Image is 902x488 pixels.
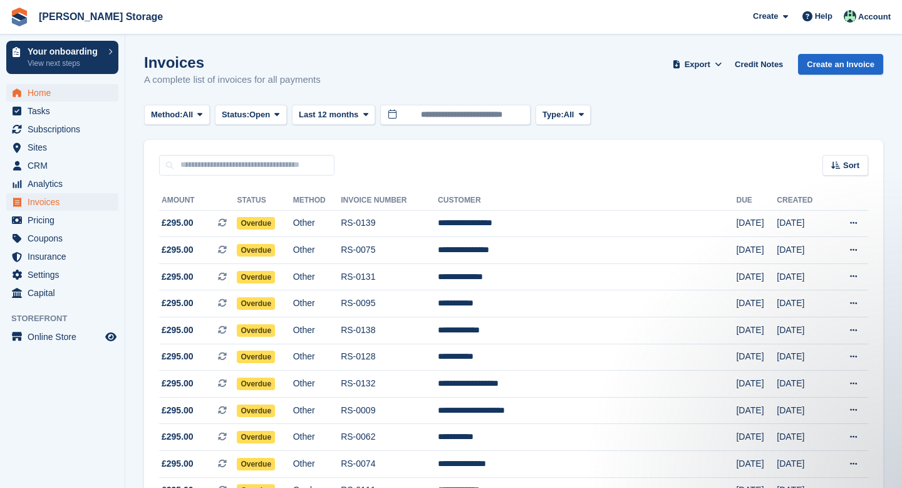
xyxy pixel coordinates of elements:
[844,10,856,23] img: Nicholas Pain
[736,344,777,371] td: [DATE]
[6,84,118,102] a: menu
[6,248,118,265] a: menu
[237,431,275,443] span: Overdue
[341,290,438,317] td: RS-0095
[777,397,829,424] td: [DATE]
[341,210,438,237] td: RS-0139
[151,109,183,121] span: Method:
[293,290,341,317] td: Other
[777,290,829,317] td: [DATE]
[777,317,829,344] td: [DATE]
[777,451,829,478] td: [DATE]
[777,371,829,398] td: [DATE]
[28,230,103,247] span: Coupons
[341,344,438,371] td: RS-0128
[162,350,194,363] span: £295.00
[6,139,118,156] a: menu
[237,191,293,211] th: Status
[28,84,103,102] span: Home
[237,297,275,310] span: Overdue
[299,109,358,121] span: Last 12 months
[736,290,777,317] td: [DATE]
[6,102,118,120] a: menu
[341,451,438,478] td: RS-0074
[162,324,194,337] span: £295.00
[162,430,194,443] span: £295.00
[28,284,103,302] span: Capital
[162,377,194,390] span: £295.00
[162,404,194,417] span: £295.00
[843,159,859,172] span: Sort
[815,10,832,23] span: Help
[28,193,103,211] span: Invoices
[28,139,103,156] span: Sites
[293,397,341,424] td: Other
[34,6,168,27] a: [PERSON_NAME] Storage
[144,105,210,125] button: Method: All
[542,109,564,121] span: Type:
[28,211,103,229] span: Pricing
[736,397,777,424] td: [DATE]
[293,317,341,344] td: Other
[736,237,777,264] td: [DATE]
[798,54,883,75] a: Create an Invoice
[103,329,118,344] a: Preview store
[536,105,591,125] button: Type: All
[777,263,829,290] td: [DATE]
[341,397,438,424] td: RS-0009
[341,191,438,211] th: Invoice Number
[293,371,341,398] td: Other
[6,328,118,346] a: menu
[237,217,275,230] span: Overdue
[670,54,725,75] button: Export
[777,210,829,237] td: [DATE]
[341,263,438,290] td: RS-0131
[293,451,341,478] td: Other
[237,405,275,417] span: Overdue
[341,371,438,398] td: RS-0132
[28,120,103,138] span: Subscriptions
[6,284,118,302] a: menu
[293,263,341,290] td: Other
[293,237,341,264] td: Other
[159,191,237,211] th: Amount
[736,191,777,211] th: Due
[237,271,275,284] span: Overdue
[736,263,777,290] td: [DATE]
[28,47,102,56] p: Your onboarding
[564,109,574,121] span: All
[777,344,829,371] td: [DATE]
[736,371,777,398] td: [DATE]
[162,243,194,257] span: £295.00
[736,210,777,237] td: [DATE]
[222,109,249,121] span: Status:
[6,230,118,247] a: menu
[341,317,438,344] td: RS-0138
[6,211,118,229] a: menu
[28,175,103,193] span: Analytics
[6,193,118,211] a: menu
[28,266,103,284] span: Settings
[293,191,341,211] th: Method
[28,102,103,120] span: Tasks
[293,424,341,451] td: Other
[162,216,194,230] span: £295.00
[6,120,118,138] a: menu
[162,270,194,284] span: £295.00
[777,424,829,451] td: [DATE]
[341,424,438,451] td: RS-0062
[736,424,777,451] td: [DATE]
[11,312,125,325] span: Storefront
[183,109,194,121] span: All
[144,73,321,87] p: A complete list of invoices for all payments
[162,457,194,470] span: £295.00
[144,54,321,71] h1: Invoices
[341,237,438,264] td: RS-0075
[6,175,118,193] a: menu
[753,10,778,23] span: Create
[28,157,103,174] span: CRM
[215,105,287,125] button: Status: Open
[438,191,736,211] th: Customer
[685,58,710,71] span: Export
[237,378,275,390] span: Overdue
